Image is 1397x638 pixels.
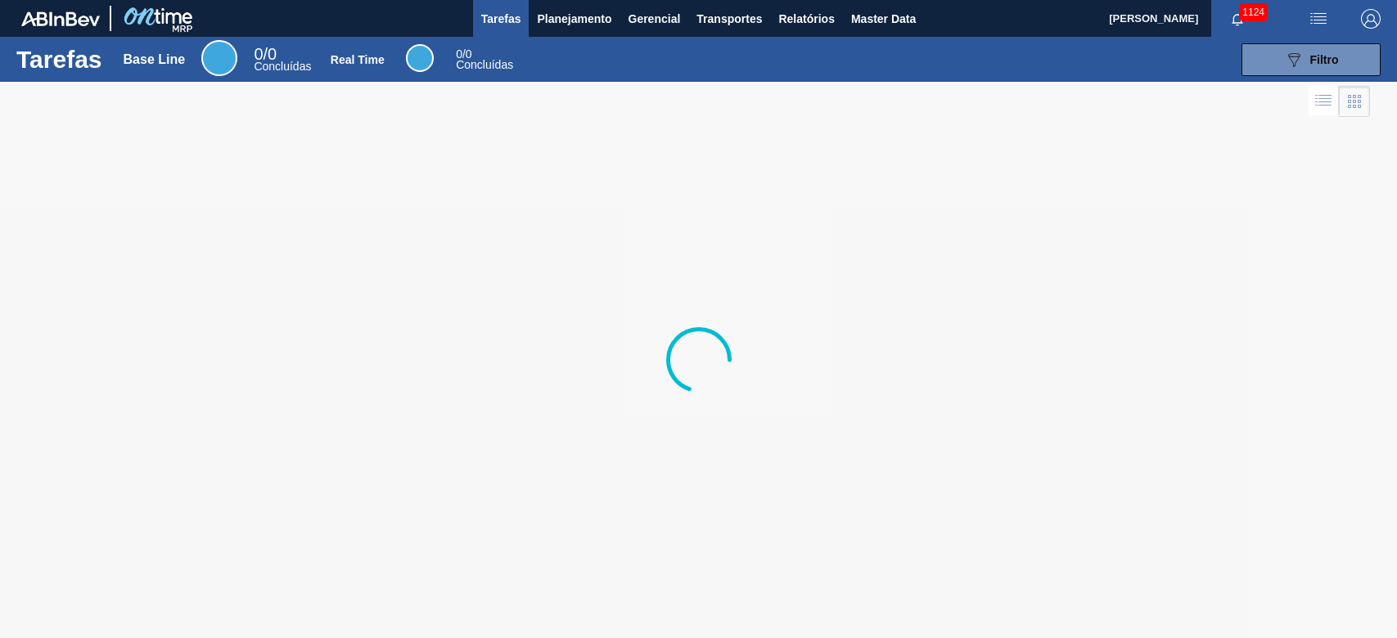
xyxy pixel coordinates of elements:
[537,9,611,29] span: Planejamento
[254,60,311,73] span: Concluídas
[254,45,277,63] span: / 0
[331,53,385,66] div: Real Time
[456,58,513,71] span: Concluídas
[1310,53,1339,66] span: Filtro
[1239,3,1268,21] span: 1124
[1309,9,1328,29] img: userActions
[1242,43,1381,76] button: Filtro
[456,47,471,61] span: / 0
[481,9,521,29] span: Tarefas
[456,49,513,70] div: Real Time
[778,9,834,29] span: Relatórios
[851,9,916,29] span: Master Data
[456,47,462,61] span: 0
[629,9,681,29] span: Gerencial
[406,44,434,72] div: Real Time
[1361,9,1381,29] img: Logout
[16,50,102,69] h1: Tarefas
[21,11,100,26] img: TNhmsLtSVTkK8tSr43FrP2fwEKptu5GPRR3wAAAABJRU5ErkJggg==
[124,52,186,67] div: Base Line
[201,40,237,76] div: Base Line
[1211,7,1264,30] button: Notificações
[254,47,311,72] div: Base Line
[696,9,762,29] span: Transportes
[254,45,263,63] span: 0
